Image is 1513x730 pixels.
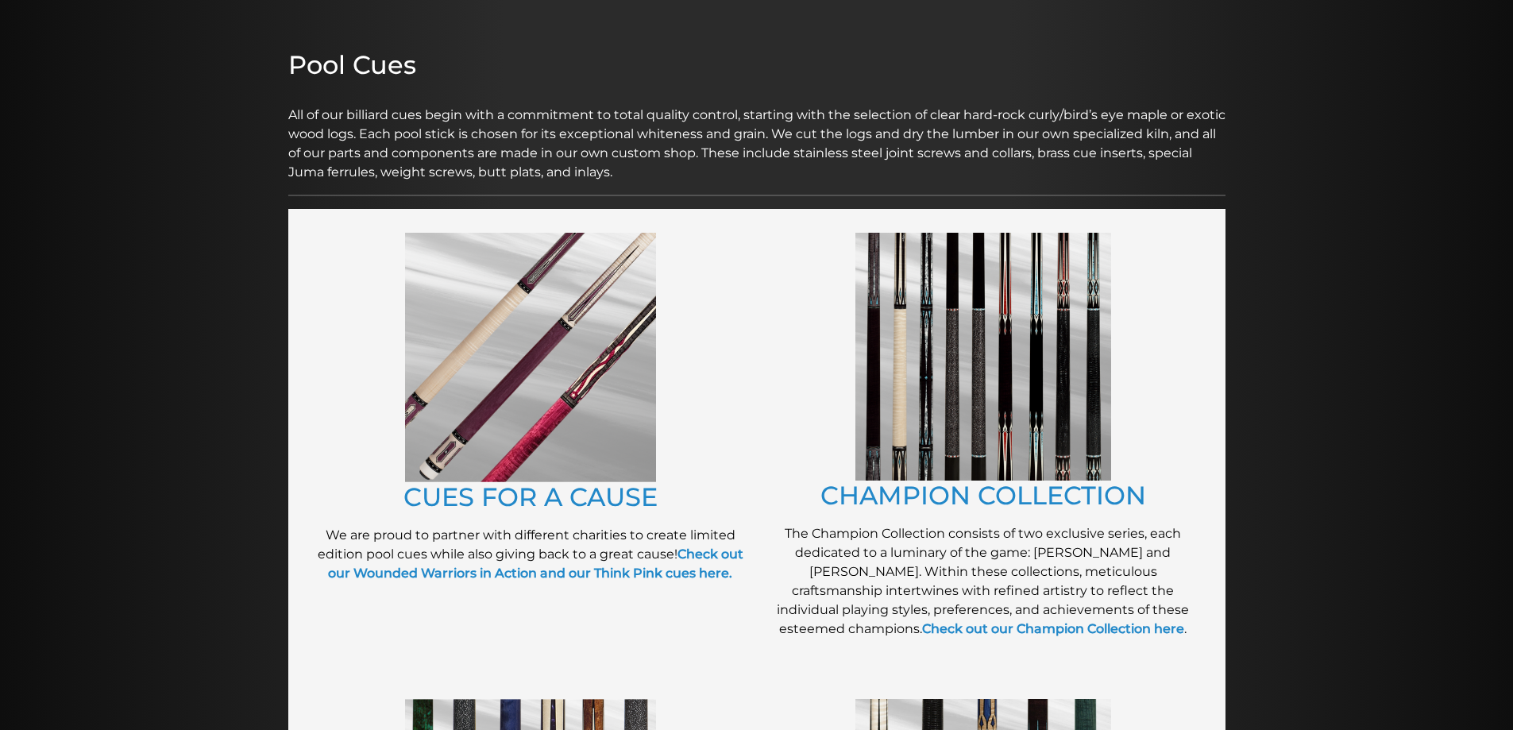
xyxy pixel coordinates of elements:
[328,547,743,581] a: Check out our Wounded Warriors in Action and our Think Pink cues here.
[403,481,658,512] a: CUES FOR A CAUSE
[820,480,1146,511] a: CHAMPION COLLECTION
[765,524,1202,639] p: The Champion Collection consists of two exclusive series, each dedicated to a luminary of the gam...
[288,50,1225,80] h2: Pool Cues
[312,526,749,583] p: We are proud to partner with different charities to create limited edition pool cues while also g...
[288,87,1225,182] p: All of our billiard cues begin with a commitment to total quality control, starting with the sele...
[922,621,1184,636] a: Check out our Champion Collection here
